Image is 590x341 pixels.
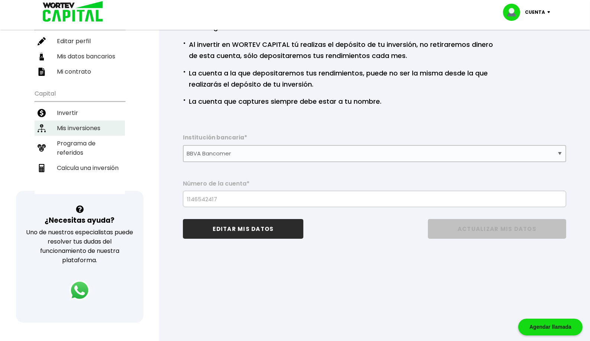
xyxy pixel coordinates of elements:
a: Mis inversiones [35,120,125,136]
p: Cuenta [525,7,545,18]
ul: Perfil [35,13,125,79]
a: Calcula una inversión [35,160,125,176]
p: La cuenta a la que depositaremos tus rendimientos, puede no ser la misma desde la que realizarás ... [183,66,493,90]
a: Invertir [35,105,125,120]
button: EDITAR MIS DATOS [183,219,303,239]
h3: ¿Necesitas ayuda? [45,215,115,226]
ul: Capital [35,85,125,194]
img: recomiendanos-icon.9b8e9327.svg [38,144,46,152]
img: datos-icon.10cf9172.svg [38,52,46,61]
p: Uno de nuestros especialistas puede resolver tus dudas del funcionamiento de nuestra plataforma. [26,228,134,265]
img: invertir-icon.b3b967d7.svg [38,109,46,117]
p: La cuenta que captures siempre debe estar a tu nombre. [183,94,381,107]
span: · [183,38,186,49]
img: inversiones-icon.6695dc30.svg [38,124,46,132]
label: Número de la cuenta [183,180,566,191]
button: ACTUALIZAR MIS DATOS [428,219,566,239]
a: Mi contrato [35,64,125,79]
a: Programa de referidos [35,136,125,160]
span: · [183,94,186,106]
div: Agendar llamada [518,319,583,335]
img: icon-down [545,11,555,13]
img: calculadora-icon.17d418c4.svg [38,164,46,172]
img: contrato-icon.f2db500c.svg [38,68,46,76]
span: · [183,66,186,77]
label: Institución bancaria [183,134,566,145]
a: Mis datos bancarios [35,49,125,64]
img: editar-icon.952d3147.svg [38,37,46,45]
img: profile-image [503,4,525,21]
img: logos_whatsapp-icon.242b2217.svg [69,280,90,301]
a: Editar perfil [35,33,125,49]
p: Al invertir en WORTEV CAPITAL tú realizas el depósito de tu inversión, no retiraremos dinero de e... [183,38,493,61]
